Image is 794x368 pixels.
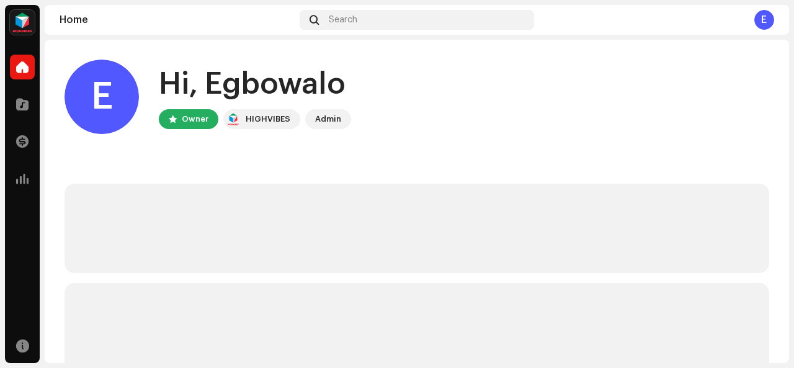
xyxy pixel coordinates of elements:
img: feab3aad-9b62-475c-8caf-26f15a9573ee [10,10,35,35]
img: feab3aad-9b62-475c-8caf-26f15a9573ee [226,112,241,127]
div: Home [60,15,295,25]
div: Hi, Egbowalo [159,65,351,104]
div: E [65,60,139,134]
span: Search [329,15,357,25]
div: Admin [315,112,341,127]
div: E [754,10,774,30]
div: Owner [182,112,208,127]
div: HIGHVIBES [246,112,290,127]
